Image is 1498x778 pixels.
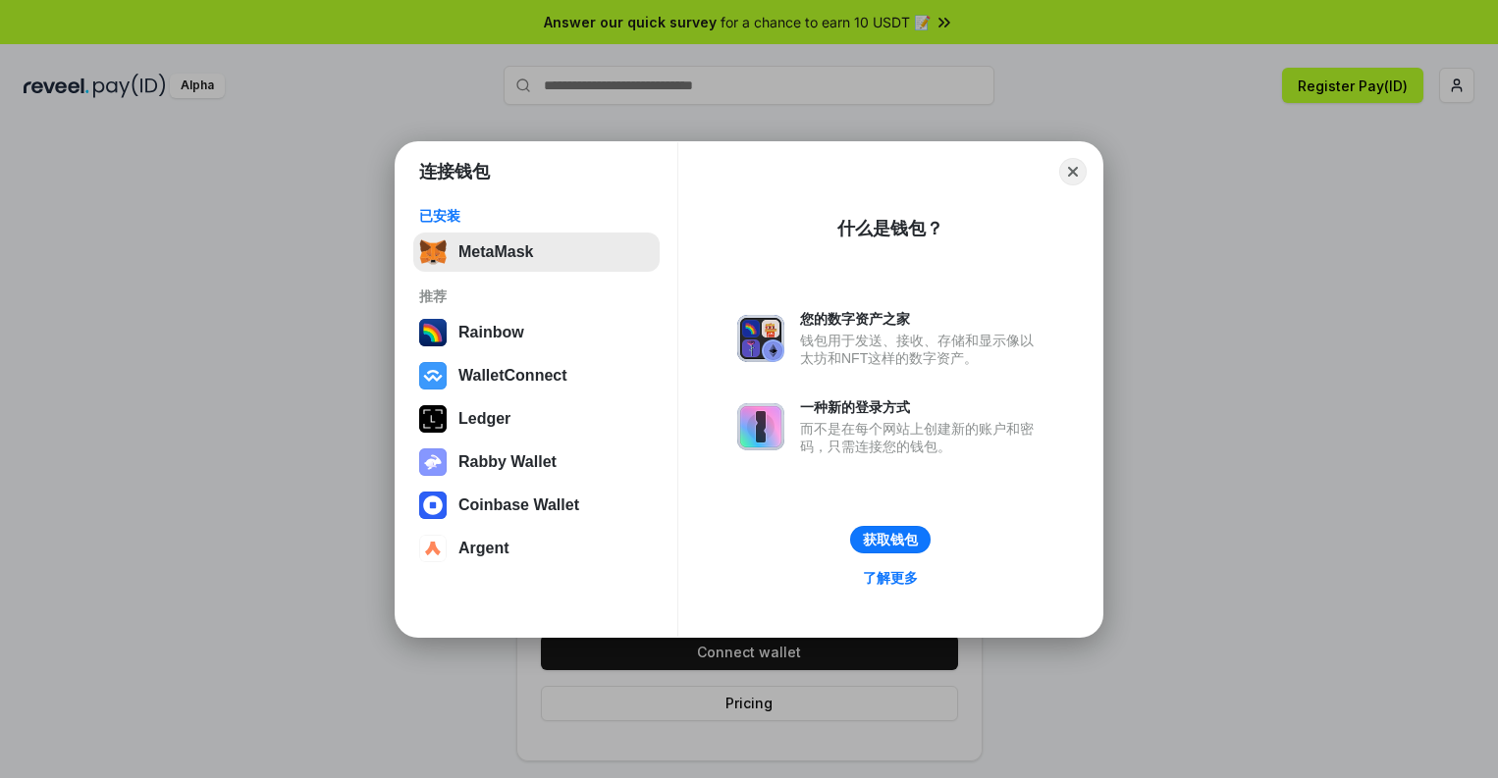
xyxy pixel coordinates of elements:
button: Argent [413,529,660,568]
h1: 连接钱包 [419,160,490,183]
a: 了解更多 [851,565,930,591]
img: svg+xml,%3Csvg%20width%3D%2228%22%20height%3D%2228%22%20viewBox%3D%220%200%2028%2028%22%20fill%3D... [419,362,447,389]
div: 一种新的登录方式 [800,398,1043,416]
img: svg+xml,%3Csvg%20xmlns%3D%22http%3A%2F%2Fwww.w3.org%2F2000%2Fsvg%22%20fill%3D%22none%22%20viewBox... [419,448,447,476]
div: Argent [458,540,509,557]
img: svg+xml,%3Csvg%20fill%3D%22none%22%20height%3D%2233%22%20viewBox%3D%220%200%2035%2033%22%20width%... [419,238,447,266]
div: 什么是钱包？ [837,217,943,240]
button: WalletConnect [413,356,660,395]
div: 获取钱包 [863,531,918,548]
div: 您的数字资产之家 [800,310,1043,328]
div: Ledger [458,410,510,428]
img: svg+xml,%3Csvg%20width%3D%2228%22%20height%3D%2228%22%20viewBox%3D%220%200%2028%2028%22%20fill%3D... [419,535,447,562]
button: Rabby Wallet [413,442,660,482]
div: 已安装 [419,207,654,225]
div: 钱包用于发送、接收、存储和显示像以太坊和NFT这样的数字资产。 [800,332,1043,367]
img: svg+xml,%3Csvg%20width%3D%2228%22%20height%3D%2228%22%20viewBox%3D%220%200%2028%2028%22%20fill%3D... [419,492,447,519]
button: MetaMask [413,233,660,272]
img: svg+xml,%3Csvg%20xmlns%3D%22http%3A%2F%2Fwww.w3.org%2F2000%2Fsvg%22%20width%3D%2228%22%20height%3... [419,405,447,433]
div: Rabby Wallet [458,453,557,471]
div: WalletConnect [458,367,567,385]
button: Coinbase Wallet [413,486,660,525]
button: Ledger [413,399,660,439]
div: Coinbase Wallet [458,496,579,514]
div: Rainbow [458,324,524,341]
img: svg+xml,%3Csvg%20xmlns%3D%22http%3A%2F%2Fwww.w3.org%2F2000%2Fsvg%22%20fill%3D%22none%22%20viewBox... [737,315,784,362]
button: 获取钱包 [850,526,931,553]
img: svg+xml,%3Csvg%20xmlns%3D%22http%3A%2F%2Fwww.w3.org%2F2000%2Fsvg%22%20fill%3D%22none%22%20viewBox... [737,403,784,450]
button: Rainbow [413,313,660,352]
div: 了解更多 [863,569,918,587]
img: svg+xml,%3Csvg%20width%3D%22120%22%20height%3D%22120%22%20viewBox%3D%220%200%20120%20120%22%20fil... [419,319,447,346]
button: Close [1059,158,1087,185]
div: 推荐 [419,287,654,305]
div: 而不是在每个网站上创建新的账户和密码，只需连接您的钱包。 [800,420,1043,455]
div: MetaMask [458,243,533,261]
